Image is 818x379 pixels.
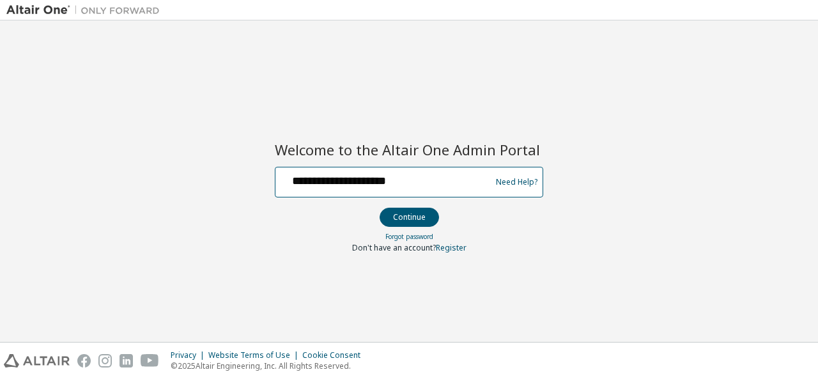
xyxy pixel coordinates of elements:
[436,242,467,253] a: Register
[171,360,368,371] p: © 2025 Altair Engineering, Inc. All Rights Reserved.
[302,350,368,360] div: Cookie Consent
[496,182,537,182] a: Need Help?
[380,208,439,227] button: Continue
[120,354,133,367] img: linkedin.svg
[352,242,436,253] span: Don't have an account?
[385,232,433,241] a: Forgot password
[77,354,91,367] img: facebook.svg
[4,354,70,367] img: altair_logo.svg
[141,354,159,367] img: youtube.svg
[6,4,166,17] img: Altair One
[208,350,302,360] div: Website Terms of Use
[98,354,112,367] img: instagram.svg
[171,350,208,360] div: Privacy
[275,141,543,159] h2: Welcome to the Altair One Admin Portal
